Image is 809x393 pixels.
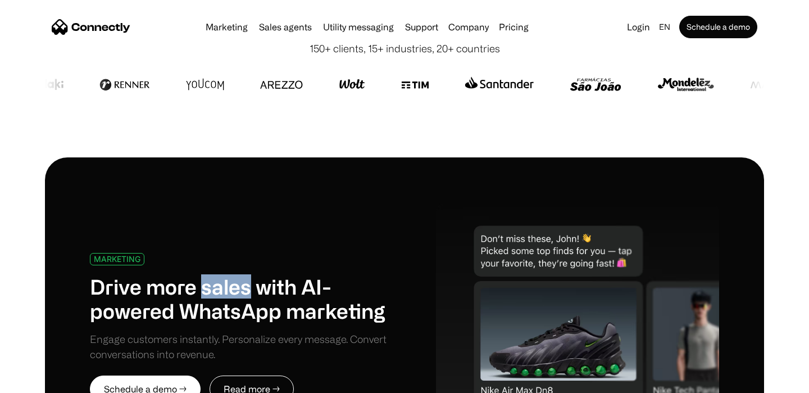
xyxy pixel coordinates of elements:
[319,22,398,31] a: Utility messaging
[201,22,252,31] a: Marketing
[659,19,670,35] div: en
[622,19,655,35] a: Login
[655,19,677,35] div: en
[310,41,500,56] div: 150+ clients, 15+ industries, 20+ countries
[90,332,404,362] div: Engage customers instantly. Personalize every message. Convert conversations into revenue.
[445,19,492,35] div: Company
[679,16,757,38] a: Schedule a demo
[11,372,67,389] aside: Language selected: English
[22,373,67,389] ul: Language list
[401,22,443,31] a: Support
[52,19,130,35] a: home
[494,22,533,31] a: Pricing
[254,22,316,31] a: Sales agents
[94,255,140,263] div: MARKETING
[90,274,404,323] h1: Drive more sales with AI-powered WhatsApp marketing
[448,19,489,35] div: Company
